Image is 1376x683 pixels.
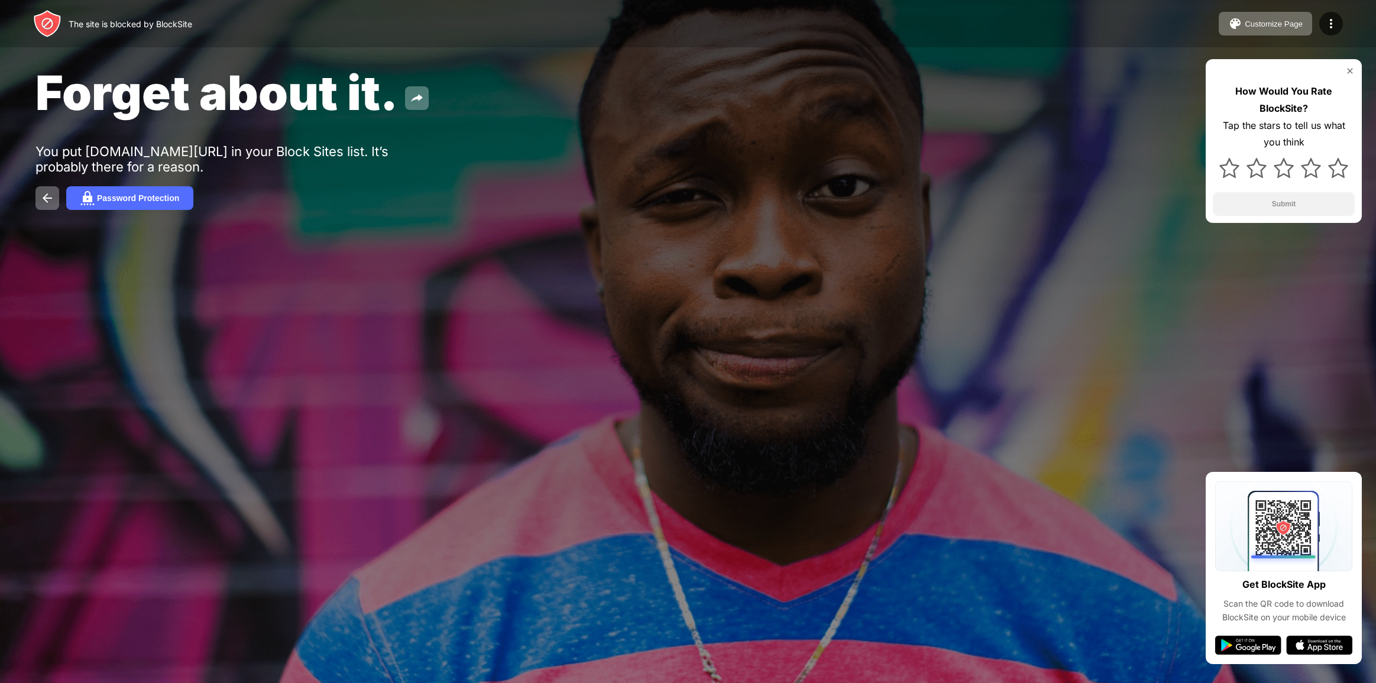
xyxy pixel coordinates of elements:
img: password.svg [80,191,95,205]
img: qrcode.svg [1215,481,1352,571]
img: star.svg [1301,158,1321,178]
img: google-play.svg [1215,636,1281,655]
div: Password Protection [97,193,179,203]
img: app-store.svg [1286,636,1352,655]
div: Scan the QR code to download BlockSite on your mobile device [1215,597,1352,624]
div: Get BlockSite App [1242,576,1326,593]
img: back.svg [40,191,54,205]
img: menu-icon.svg [1324,17,1338,31]
div: The site is blocked by BlockSite [69,19,192,29]
img: rate-us-close.svg [1345,66,1355,76]
img: star.svg [1274,158,1294,178]
button: Password Protection [66,186,193,210]
img: star.svg [1247,158,1267,178]
img: header-logo.svg [33,9,61,38]
span: Forget about it. [35,64,398,121]
button: Submit [1213,192,1355,216]
img: share.svg [410,91,424,105]
button: Customize Page [1219,12,1312,35]
div: Customize Page [1245,20,1303,28]
div: You put [DOMAIN_NAME][URL] in your Block Sites list. It’s probably there for a reason. [35,144,401,174]
img: star.svg [1219,158,1239,178]
div: Tap the stars to tell us what you think [1213,117,1355,151]
img: star.svg [1328,158,1348,178]
div: How Would You Rate BlockSite? [1213,83,1355,117]
img: pallet.svg [1228,17,1242,31]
